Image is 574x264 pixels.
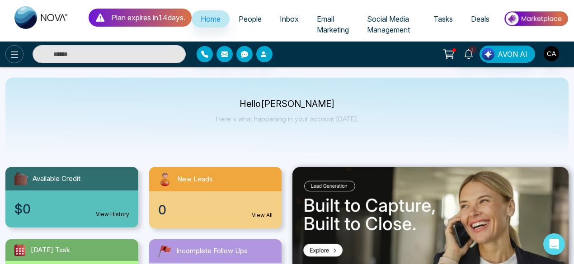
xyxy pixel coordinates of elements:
[144,167,287,228] a: New Leads0View All
[358,10,424,38] a: Social Media Management
[230,10,271,28] a: People
[367,14,410,34] span: Social Media Management
[480,46,535,63] button: AVON AI
[308,10,358,38] a: Email Marketing
[543,233,565,255] div: Open Intercom Messenger
[158,200,166,219] span: 0
[111,12,185,23] p: Plan expires in 14 day s .
[177,174,213,185] span: New Leads
[14,199,31,218] span: $0
[433,14,453,23] span: Tasks
[33,174,80,184] span: Available Credit
[458,46,480,61] a: 1
[482,48,494,60] img: Lead Flow
[462,10,499,28] a: Deals
[503,9,569,29] img: Market-place.gif
[13,243,27,257] img: todayTask.svg
[201,14,221,23] span: Home
[424,10,462,28] a: Tasks
[280,14,299,23] span: Inbox
[252,211,273,219] a: View All
[176,246,248,256] span: Incomplete Follow Ups
[471,14,489,23] span: Deals
[96,210,129,218] a: View History
[317,14,349,34] span: Email Marketing
[544,46,559,61] img: User Avatar
[469,46,477,54] span: 1
[156,243,173,259] img: followUps.svg
[271,10,308,28] a: Inbox
[498,49,527,60] span: AVON AI
[216,115,358,123] p: Here's what happening in your account [DATE].
[31,245,70,255] span: [DATE] Task
[156,171,174,188] img: newLeads.svg
[192,10,230,28] a: Home
[216,100,358,108] p: Hello [PERSON_NAME]
[14,6,69,29] img: Nova CRM Logo
[13,171,29,187] img: availableCredit.svg
[239,14,262,23] span: People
